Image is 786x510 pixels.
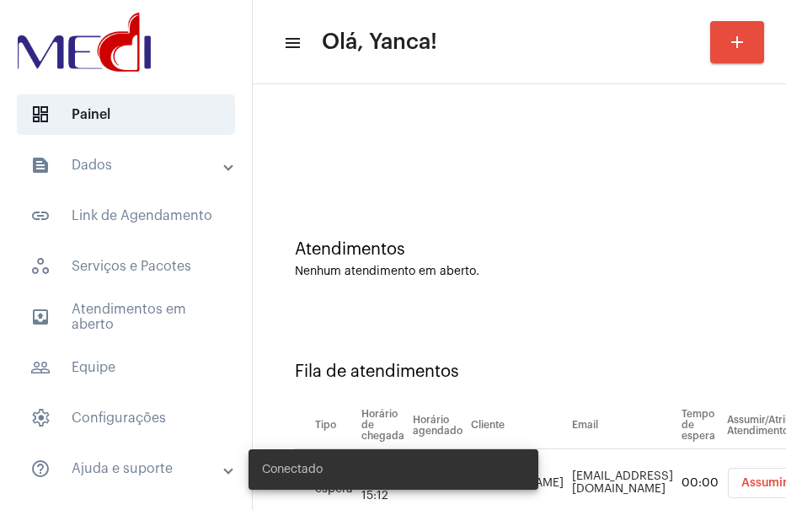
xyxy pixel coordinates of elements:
[10,448,252,489] mat-expansion-panel-header: sidenav iconAjuda e suporte
[17,94,235,135] span: Painel
[30,408,51,428] span: sidenav icon
[30,357,51,378] mat-icon: sidenav icon
[17,297,235,337] span: Atendimentos em aberto
[30,459,225,479] mat-panel-title: Ajuda e suporte
[357,402,409,449] th: Horário de chegada
[295,266,744,278] div: Nenhum atendimento em aberto.
[30,155,51,175] mat-icon: sidenav icon
[295,402,357,449] th: Tipo
[30,256,51,276] span: sidenav icon
[30,105,51,125] span: sidenav icon
[30,206,51,226] mat-icon: sidenav icon
[283,33,300,53] mat-icon: sidenav icon
[409,402,467,449] th: Horário agendado
[17,398,235,438] span: Configurações
[467,402,568,449] th: Cliente
[17,196,235,236] span: Link de Agendamento
[568,402,677,449] th: Email
[295,362,744,381] div: Fila de atendimentos
[262,461,323,478] span: Conectado
[295,240,744,259] div: Atendimentos
[322,29,437,56] span: Olá, Yanca!
[10,145,252,185] mat-expansion-panel-header: sidenav iconDados
[727,32,747,52] mat-icon: add
[17,246,235,287] span: Serviços e Pacotes
[30,155,225,175] mat-panel-title: Dados
[30,307,51,327] mat-icon: sidenav icon
[677,402,723,449] th: Tempo de espera
[13,8,155,76] img: d3a1b5fa-500b-b90f-5a1c-719c20e9830b.png
[30,459,51,479] mat-icon: sidenav icon
[17,347,235,388] span: Equipe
